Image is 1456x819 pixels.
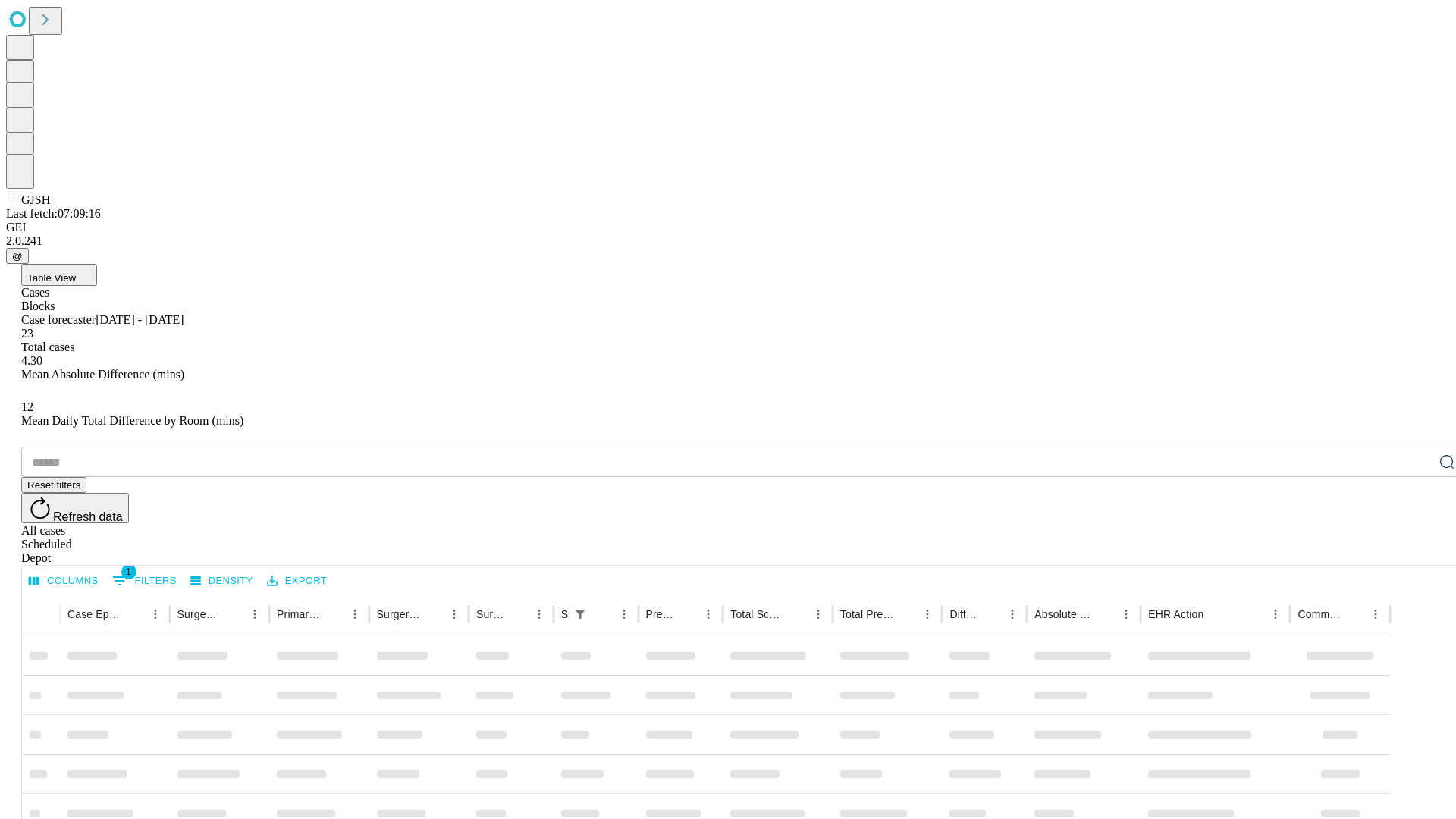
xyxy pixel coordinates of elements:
button: Menu [917,604,938,625]
span: 12 [21,400,33,413]
div: Total Predicted Duration [840,608,895,620]
button: Sort [1344,604,1365,625]
button: Sort [592,604,613,625]
button: Sort [124,604,145,625]
div: Total Scheduled Duration [730,608,785,620]
button: Sort [1205,604,1226,625]
button: Show filters [570,604,591,625]
button: Sort [422,604,444,625]
button: Refresh data [21,493,129,523]
button: Menu [529,604,550,625]
div: Case Epic Id [67,608,122,620]
button: Menu [1116,604,1137,625]
button: Sort [1094,604,1116,625]
button: Menu [808,604,829,625]
span: Reset filters [27,479,80,491]
span: 1 [121,564,136,579]
span: 4.30 [21,354,42,367]
button: Sort [896,604,917,625]
button: Menu [1265,604,1286,625]
span: 23 [21,327,33,340]
button: Export [263,570,331,593]
button: Menu [444,604,465,625]
button: Table View [21,264,97,286]
button: Reset filters [21,477,86,493]
div: EHR Action [1148,608,1203,620]
button: @ [6,248,29,264]
div: Surgery Name [377,608,421,620]
button: Select columns [25,570,102,593]
button: Menu [344,604,366,625]
span: [DATE] - [DATE] [96,313,184,326]
div: Comments [1298,608,1341,620]
div: GEI [6,221,1450,234]
button: Sort [223,604,244,625]
span: Mean Absolute Difference (mins) [21,368,184,381]
div: Predicted In Room Duration [646,608,676,620]
button: Sort [676,604,698,625]
button: Menu [1002,604,1023,625]
button: Sort [507,604,529,625]
button: Density [187,570,257,593]
div: 1 active filter [570,604,591,625]
div: Scheduled In Room Duration [561,608,568,620]
button: Sort [786,604,808,625]
span: Mean Daily Total Difference by Room (mins) [21,414,243,427]
button: Show filters [108,569,180,593]
span: Case forecaster [21,313,96,326]
span: Table View [27,272,76,284]
button: Sort [981,604,1002,625]
div: Primary Service [277,608,321,620]
button: Menu [613,604,635,625]
div: Surgeon Name [177,608,221,620]
button: Menu [1365,604,1386,625]
button: Menu [145,604,166,625]
button: Menu [698,604,719,625]
div: Surgery Date [476,608,506,620]
div: 2.0.241 [6,234,1450,248]
span: Refresh data [53,510,123,523]
div: Difference [949,608,979,620]
span: @ [12,250,23,262]
div: Absolute Difference [1034,608,1093,620]
span: Total cases [21,340,74,353]
span: Last fetch: 07:09:16 [6,207,101,220]
button: Sort [323,604,344,625]
button: Menu [244,604,265,625]
span: GJSH [21,193,50,206]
